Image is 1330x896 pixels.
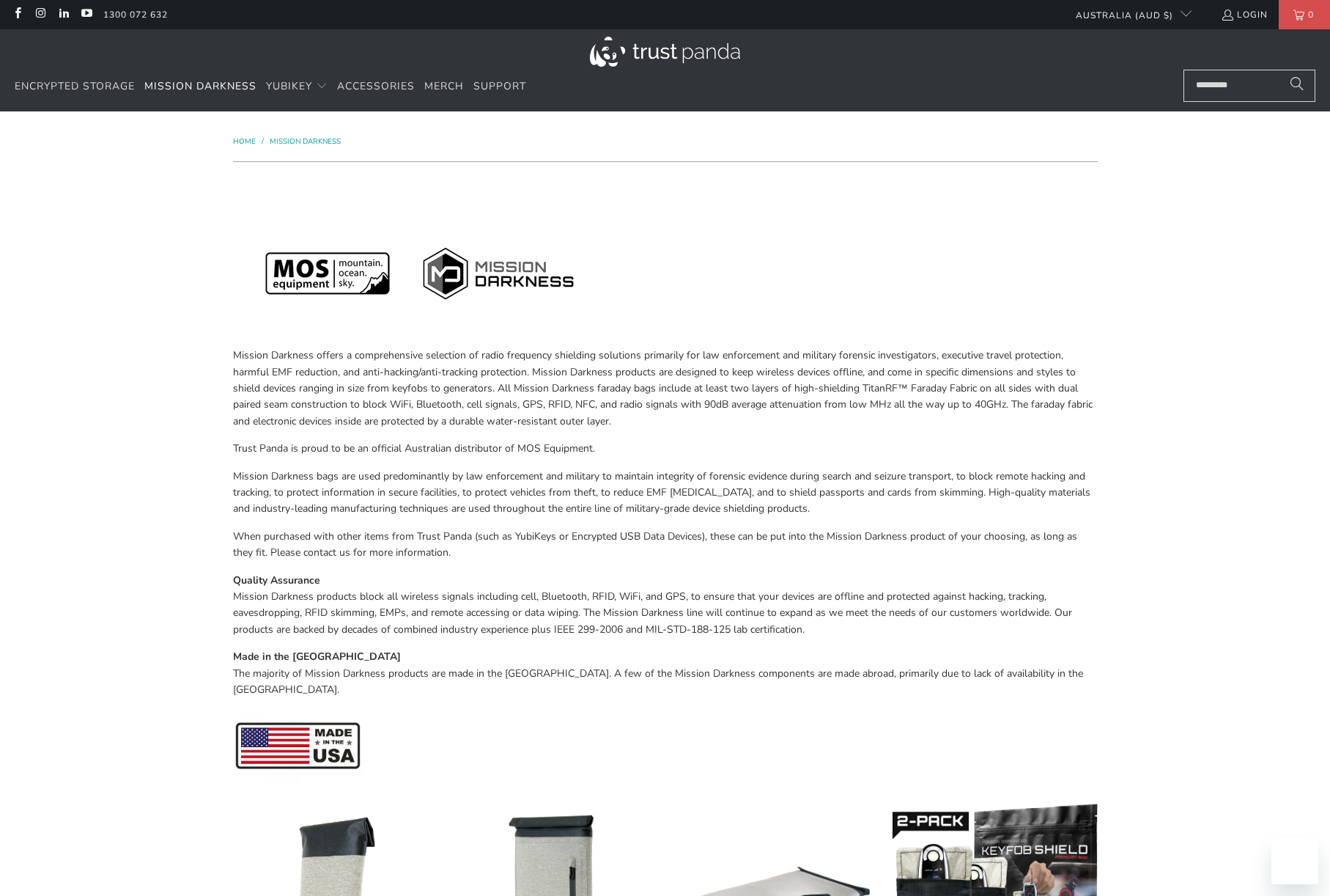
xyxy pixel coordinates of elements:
[233,650,401,664] strong: Made in the [GEOGRAPHIC_DATA]
[1183,70,1315,102] input: Search...
[1221,7,1268,23] a: Login
[15,70,526,104] nav: Translation missing: en.navigation.header.main_nav
[270,136,341,147] a: Mission Darkness
[473,70,526,104] a: Support
[11,9,23,21] a: Trust Panda Australia on Facebook
[473,79,526,93] span: Support
[80,9,92,21] a: Trust Panda Australia on YouTube
[424,79,464,93] span: Merch
[233,529,1098,562] p: When purchased with other items from Trust Panda (such as YubiKeys or Encrypted USB Data Devices)...
[233,136,258,147] a: Home
[262,136,264,147] span: /
[144,79,256,93] span: Mission Darkness
[144,70,256,104] a: Mission Darkness
[103,7,168,23] a: 1300 072 632
[266,70,328,104] summary: YubiKey
[233,136,256,147] span: Home
[34,9,46,21] a: Trust Panda Australia on Instagram
[15,70,135,104] a: Encrypted Storage
[1271,837,1318,884] iframe: Button to launch messaging window
[337,70,415,104] a: Accessories
[337,79,415,93] span: Accessories
[233,649,1098,698] p: The majority of Mission Darkness products are made in the [GEOGRAPHIC_DATA]. A few of the Mission...
[590,37,740,67] img: Trust Panda Australia
[233,441,1098,457] p: Trust Panda is proud to be an official Australian distributor of MOS Equipment.
[1279,70,1315,102] button: Search
[620,397,1006,411] span: radio signals with 90dB average attenuation from low MHz all the way up to 40GHz
[15,79,135,93] span: Encrypted Storage
[233,469,1098,518] p: Mission Darkness bags are used predominantly by law enforcement and military to maintain integrit...
[424,70,464,104] a: Merch
[233,573,1098,639] p: Mission Darkness products block all wireless signals including cell, Bluetooth, RFID, WiFi, and G...
[57,9,70,21] a: Trust Panda Australia on LinkedIn
[233,348,1098,430] p: Mission Darkness offers a comprehensive selection of radio frequency shielding solutions primaril...
[266,79,312,93] span: YubiKey
[233,573,320,587] strong: Quality Assurance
